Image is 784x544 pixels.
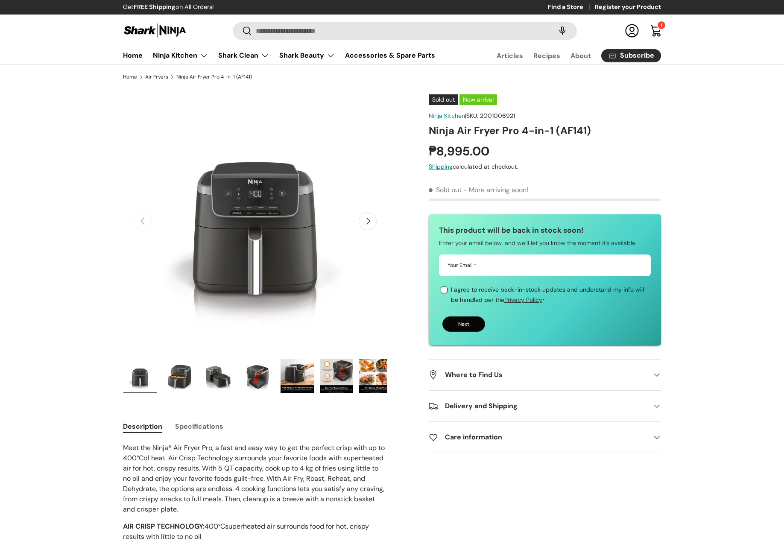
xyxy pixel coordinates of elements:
h2: Where to Find Us [429,370,647,380]
a: About [570,47,591,64]
media-gallery: Gallery Viewer [123,89,387,396]
h2: Care information [429,432,647,442]
div: calculated at checkout. [429,162,661,171]
a: Shark Clean [218,47,269,64]
span: Sold out [429,94,458,105]
img: Ninja Air Fryer Pro 4-in-1 (AF141) [241,359,275,393]
h3: This product will be back in stock soon! [439,225,651,236]
strong: FREE Shipping [134,3,176,11]
strong: AIR CRISP TECHNOLOGY: [123,522,205,531]
summary: Shark Clean [213,47,274,64]
a: Shark Beauty [279,47,335,64]
a: Shipping [429,163,453,170]
a: Find a Store [548,3,595,12]
summary: Delivery and Shipping [429,391,661,421]
a: Ninja Air Fryer Pro 4-in-1 (AF141) [176,74,252,79]
span: New arrival [459,94,497,105]
a: Air Fryers [145,74,168,79]
button: Description [123,417,162,436]
p: Enter your email below, and we’ll let you know the moment it’s available. [439,238,651,249]
summary: Ninja Kitchen [148,47,213,64]
a: Home [123,47,143,64]
button: Next [442,316,485,332]
p: 400 superheated air surrounds food for hot, crispy results with little to no oil [123,521,387,542]
a: Recipes [533,47,560,64]
summary: Shark Beauty [274,47,340,64]
img: https://sharkninja.com.ph/products/ninja-air-fryer-pro-4-in-1-af141 [123,359,157,393]
span: Sold out [429,185,462,194]
summary: Where to Find Us [429,360,661,390]
img: Shark Ninja Philippines [123,22,187,39]
span: | [465,112,515,120]
nav: Breadcrumbs [123,73,408,81]
span: 2001006921 [480,112,515,120]
nav: Secondary [476,47,661,64]
a: Register your Product [595,3,661,12]
a: Privacy Policy [504,296,542,304]
span: Subscribe [620,52,654,59]
h2: Delivery and Shipping [429,401,647,411]
button: Specifications [175,417,223,436]
a: Articles [497,47,523,64]
strong: ₱8,995.00 [429,143,491,159]
span: SKU: [466,112,478,120]
img: Ninja Air Fryer Pro 4-in-1 (AF141) [359,359,392,393]
speech-search-button: Search by voice [549,21,576,40]
img: Ninja Air Fryer Pro 4-in-1 (AF141) [281,359,314,393]
a: Ninja Kitchen [153,47,208,64]
a: Ninja Kitchen [429,112,465,120]
p: Meet the Ninja® Air Fryer Pro, a fast and easy way to get the perfect crisp with up to 400 of hea... [123,443,387,515]
a: Subscribe [601,49,661,62]
nav: Primary [123,47,435,64]
p: - More arriving soon! [463,185,528,194]
img: Ninja Air Fryer Pro 4-in-1 (AF141) [163,359,196,393]
span: 1 [661,22,662,28]
span: °C [137,453,143,462]
img: Ninja Air Fryer Pro 4-in-1 (AF141) [202,359,235,393]
a: Home [123,74,137,79]
img: Ninja Air Fryer Pro 4-in-1 (AF141) [320,359,353,393]
span: I agree to receive back-in-stock updates and understand my info will be handled per the [451,286,644,304]
span: °C [218,522,225,531]
summary: Care information [429,422,661,453]
p: Get on All Orders! [123,3,214,12]
a: Accessories & Spare Parts [345,47,435,64]
h1: Ninja Air Fryer Pro 4-in-1 (AF141) [429,124,661,137]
